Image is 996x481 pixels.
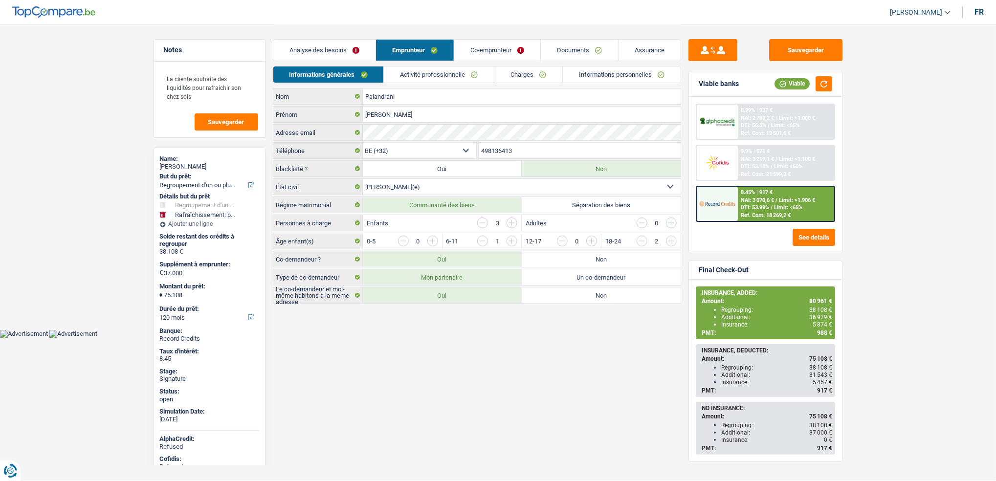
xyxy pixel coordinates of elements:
[160,283,257,290] label: Montant du prêt:
[160,233,259,248] div: Solde restant des crédits à regrouper
[813,321,832,328] span: 5 874 €
[273,107,363,122] label: Prénom
[809,422,832,429] span: 38 108 €
[741,204,769,211] span: DTI: 53.99%
[160,335,259,343] div: Record Credits
[12,6,95,18] img: TopCompare Logo
[809,355,832,362] span: 75 108 €
[522,161,681,176] label: Non
[160,435,259,443] div: AlphaCredit:
[817,445,832,452] span: 917 €
[479,143,681,158] input: 401020304
[721,364,832,371] div: Regrouping:
[454,40,540,61] a: Co-emprunteur
[702,387,832,394] div: PMT:
[699,80,739,88] div: Viable banks
[741,115,774,121] span: NAI: 2 789,2 €
[721,437,832,443] div: Insurance:
[273,161,363,176] label: Blacklisté ?
[741,130,791,136] div: Ref. Cost: 19 501,6 €
[384,66,494,83] a: Activité professionnelle
[813,379,832,386] span: 5 457 €
[702,347,832,354] div: INSURANCE, DEDUCTED:
[273,269,363,285] label: Type de co-demandeur
[160,220,259,227] div: Ajouter une ligne
[273,287,363,303] label: Le co-demandeur et moi-même habitons à la même adresse
[541,40,618,61] a: Documents
[273,40,376,61] a: Analyse des besoins
[775,197,777,203] span: /
[160,163,259,171] div: [PERSON_NAME]
[160,463,259,471] div: Refused
[363,287,522,303] label: Oui
[699,266,749,274] div: Final Check-Out
[809,298,832,305] span: 80 961 €
[160,368,259,375] div: Stage:
[721,429,832,436] div: Additional:
[273,66,384,83] a: Informations générales
[771,122,799,129] span: Limit: <65%
[741,122,766,129] span: DTI: 56.5%
[702,329,832,336] div: PMT:
[721,306,832,313] div: Regrouping:
[160,305,257,313] label: Durée du prêt:
[817,329,832,336] span: 988 €
[741,171,791,177] div: Ref. Cost: 21 599,2 €
[741,163,769,170] span: DTI: 53.18%
[160,155,259,163] div: Name:
[721,422,832,429] div: Regrouping:
[774,204,802,211] span: Limit: <65%
[809,364,832,371] span: 38 108 €
[809,306,832,313] span: 38 108 €
[702,289,832,296] div: INSURANCE, ADDED:
[721,379,832,386] div: Insurance:
[522,251,681,267] label: Non
[160,408,259,415] div: Simulation Date:
[775,115,777,121] span: /
[771,163,773,170] span: /
[741,107,773,113] div: 8.99% | 937 €
[974,7,984,17] div: fr
[768,122,770,129] span: /
[702,413,832,420] div: Amount:
[890,8,942,17] span: [PERSON_NAME]
[779,115,815,121] span: Limit: >1.000 €
[367,238,376,244] label: 0-5
[526,220,547,226] label: Adultes
[273,233,363,249] label: Âge enfant(s)
[779,156,815,162] span: Limit: >1.100 €
[273,88,363,104] label: Nom
[273,179,363,195] label: État civil
[522,197,681,213] label: Séparation des biens
[494,66,562,83] a: Charges
[160,327,259,335] div: Banque:
[741,156,774,162] span: NAI: 3 219,1 €
[160,261,257,268] label: Supplément à emprunter:
[882,4,951,21] a: [PERSON_NAME]
[619,40,681,61] a: Assurance
[367,220,388,226] label: Enfants
[721,321,832,328] div: Insurance:
[809,372,832,378] span: 31 543 €
[160,291,163,299] span: €
[273,125,363,140] label: Adresse email
[363,269,522,285] label: Mon partenaire
[702,445,832,452] div: PMT:
[702,298,832,305] div: Amount:
[793,229,835,246] button: See details
[563,66,681,83] a: Informations personnelles
[522,269,681,285] label: Un co-demandeur
[721,314,832,321] div: Additional:
[522,287,681,303] label: Non
[195,113,258,131] button: Sauvegarder
[273,215,363,231] label: Personnes à charge
[49,330,97,338] img: Advertisement
[702,355,832,362] div: Amount:
[741,197,774,203] span: NAI: 3 070,6 €
[273,251,363,267] label: Co-demandeur ?
[160,375,259,383] div: Signature
[160,269,163,277] span: €
[160,193,259,200] div: Détails but du prêt
[699,195,735,213] img: Record Credits
[775,156,777,162] span: /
